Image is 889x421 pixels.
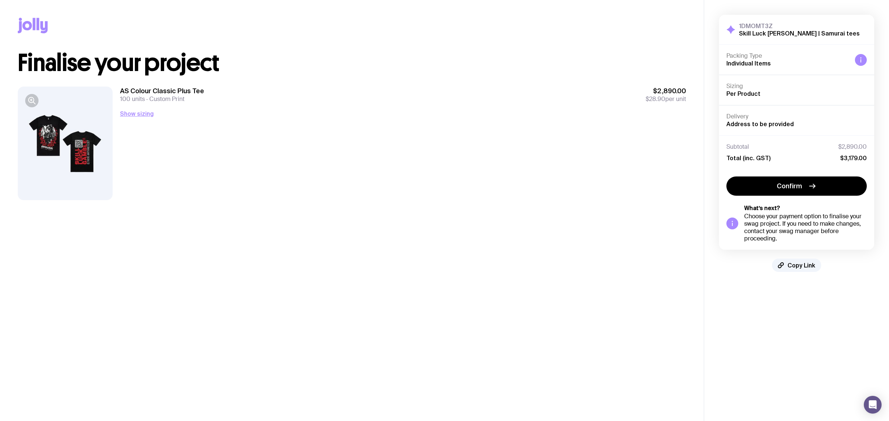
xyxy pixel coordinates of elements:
button: Confirm [726,176,867,196]
span: Address to be provided [726,121,794,127]
button: Copy Link [772,259,821,272]
h4: Sizing [726,82,867,90]
h4: Packing Type [726,52,849,60]
span: Copy Link [788,262,815,269]
h4: Delivery [726,113,867,120]
h5: What’s next? [744,205,867,212]
span: Custom Print [145,95,184,103]
span: Subtotal [726,143,749,151]
div: Choose your payment option to finalise your swag project. If you need to make changes, contact yo... [744,213,867,242]
h1: Finalise your project [18,51,686,75]
span: $2,890.00 [646,87,686,95]
span: per unit [646,95,686,103]
h2: Skill Luck [PERSON_NAME] | Samurai tees [739,30,860,37]
span: $2,890.00 [838,143,867,151]
div: Open Intercom Messenger [864,396,882,414]
span: Confirm [777,182,802,191]
h3: AS Colour Classic Plus Tee [120,87,204,95]
span: $28.90 [646,95,665,103]
span: Total (inc. GST) [726,154,770,162]
span: Per Product [726,90,760,97]
h3: 1DMOMT3Z [739,22,860,30]
span: 100 units [120,95,145,103]
span: $3,179.00 [840,154,867,162]
span: Individual Items [726,60,771,67]
button: Show sizing [120,109,154,118]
